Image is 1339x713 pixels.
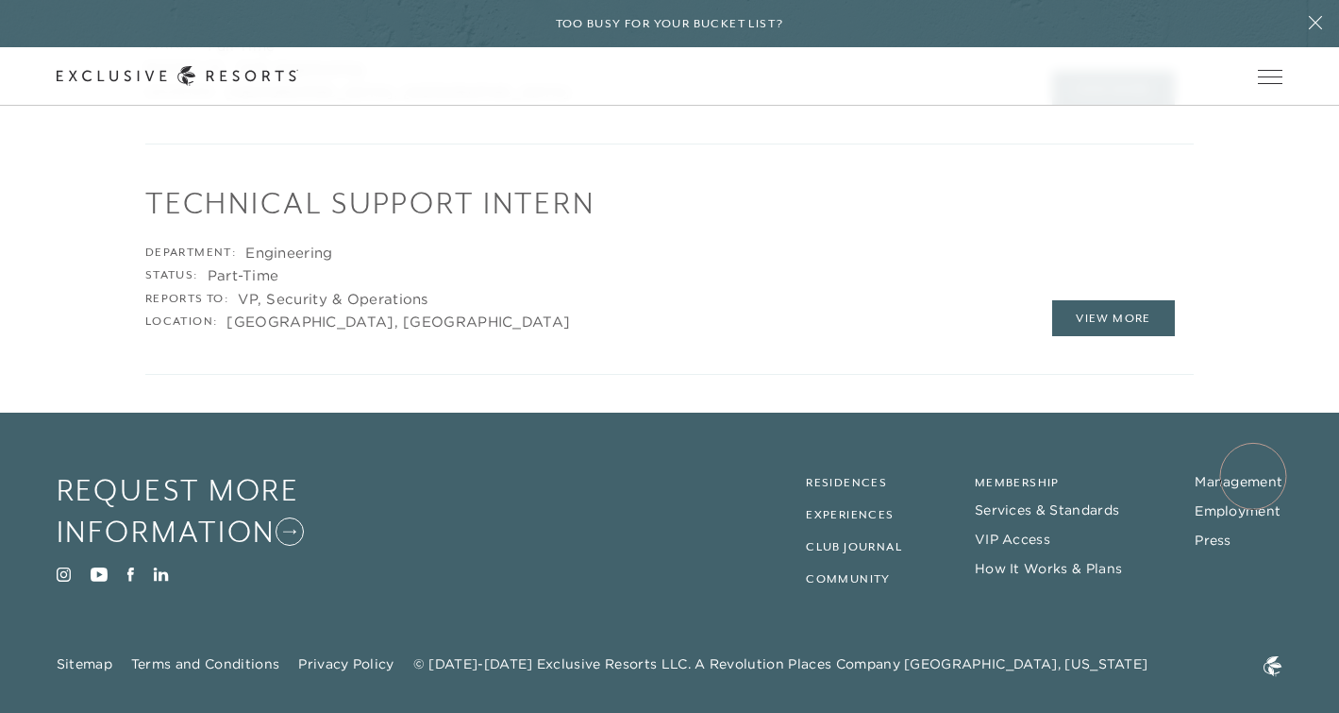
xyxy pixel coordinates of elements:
a: Management [1195,473,1282,490]
a: Press [1195,532,1231,549]
div: Location: [145,313,218,331]
a: Membership [975,476,1060,489]
div: Engineering [245,244,332,263]
a: Services & Standards [975,501,1119,518]
div: Status: [145,266,198,285]
a: Club Journal [806,540,902,553]
a: Employment [1195,502,1280,519]
div: Reports to: [145,290,228,309]
a: Request More Information [57,469,379,553]
div: VP, Security & Operations [238,290,428,309]
a: Experiences [806,508,894,521]
button: Open navigation [1258,70,1282,83]
a: View More [1052,300,1175,336]
a: VIP Access [975,531,1050,548]
div: [GEOGRAPHIC_DATA], [GEOGRAPHIC_DATA] [226,313,570,331]
div: Part-Time [208,266,279,285]
a: Community [806,572,891,586]
h1: Technical Support Intern [145,182,1194,224]
a: Terms and Conditions [131,655,279,672]
div: Department: [145,244,236,263]
a: Residences [806,476,887,489]
span: © [DATE]-[DATE] Exclusive Resorts LLC. A Revolution Places Company [GEOGRAPHIC_DATA], [US_STATE] [413,654,1148,674]
h6: Too busy for your bucket list? [556,15,784,33]
a: Sitemap [57,655,112,672]
a: Privacy Policy [298,655,393,672]
a: How It Works & Plans [975,560,1122,577]
iframe: Qualified Messenger [1252,626,1339,713]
